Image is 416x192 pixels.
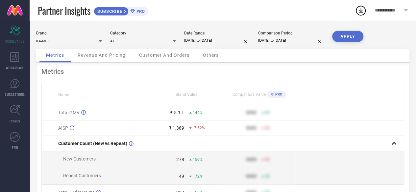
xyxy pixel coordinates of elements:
[193,174,203,179] span: 172%
[184,31,250,35] div: Date Range
[332,31,363,42] button: APPLY
[246,157,257,162] div: 9999
[58,125,68,131] span: AISP
[265,157,270,162] span: 50
[258,31,324,35] div: Comparison Period
[265,126,270,130] span: 50
[232,92,266,97] span: Competitors Value
[135,9,145,14] span: PRO
[110,31,176,35] div: Category
[94,5,148,16] a: SUBSCRIBEPRO
[246,174,257,179] div: 9999
[41,68,404,75] div: Metrics
[184,37,250,44] input: Select date range
[46,53,64,58] span: Metrics
[139,53,189,58] span: Customer And Orders
[38,4,90,17] span: Partner Insights
[12,145,18,150] span: FWD
[36,31,102,35] div: Brand
[169,125,184,131] div: ₹ 1,389
[176,157,184,162] div: 278
[58,93,69,97] span: Name
[58,141,127,146] span: Customer Count (New vs Repeat)
[58,110,80,115] span: Total GMV
[274,92,282,96] span: PRO
[246,110,257,115] div: 9999
[193,110,203,115] span: 144%
[5,39,25,44] span: SCORECARDS
[355,5,367,16] div: Open download list
[170,110,184,115] div: ₹ 5.1 L
[63,173,101,178] span: Repeat Customers
[265,174,270,179] span: 50
[6,65,24,70] span: WORKSPACE
[203,53,219,58] span: Others
[193,157,203,162] span: 150%
[265,110,270,115] span: 50
[258,37,324,44] input: Select comparison period
[5,92,25,97] span: SUGGESTIONS
[176,92,197,97] span: Brand Value
[94,9,124,14] span: SUBSCRIBE
[9,118,20,123] span: TRENDS
[246,125,257,131] div: 9999
[193,126,205,130] span: -7.52%
[63,156,96,161] span: New Customers
[78,53,126,58] span: Revenue And Pricing
[179,174,184,179] div: 49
